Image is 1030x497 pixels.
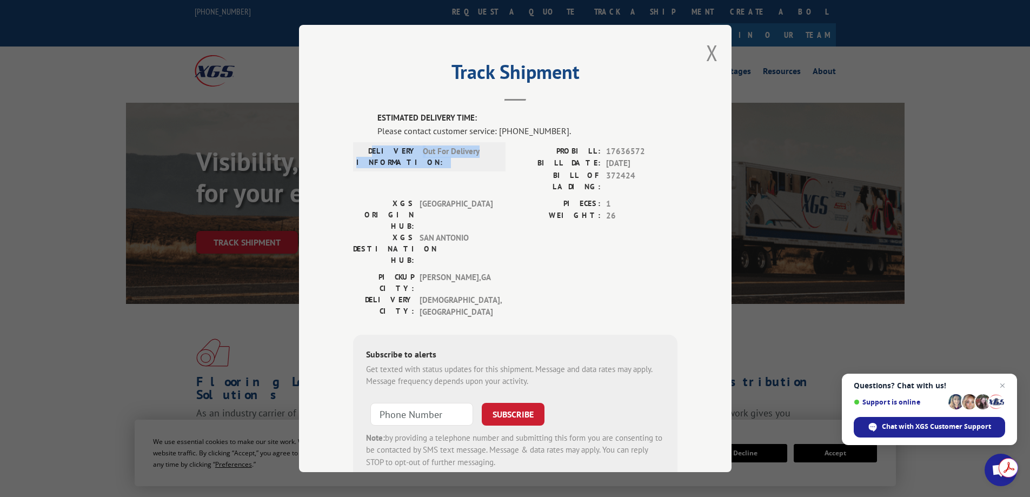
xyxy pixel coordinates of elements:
span: 17636572 [606,145,677,158]
span: Close chat [996,379,1009,392]
span: [PERSON_NAME] , GA [420,271,493,294]
label: PROBILL: [515,145,601,158]
input: Phone Number [370,403,473,426]
div: Open chat [985,454,1017,486]
label: ESTIMATED DELIVERY TIME: [377,112,677,124]
span: 372424 [606,170,677,193]
span: Support is online [854,398,945,406]
label: BILL OF LADING: [515,170,601,193]
div: Chat with XGS Customer Support [854,417,1005,438]
span: [DEMOGRAPHIC_DATA] , [GEOGRAPHIC_DATA] [420,294,493,319]
span: [GEOGRAPHIC_DATA] [420,198,493,232]
strong: Note: [366,433,385,443]
button: Close modal [706,38,718,67]
span: Chat with XGS Customer Support [882,422,991,432]
span: Questions? Chat with us! [854,381,1005,390]
label: DELIVERY CITY: [353,294,414,319]
label: XGS DESTINATION HUB: [353,232,414,266]
h2: Track Shipment [353,64,677,85]
div: Subscribe to alerts [366,348,664,363]
button: SUBSCRIBE [482,403,544,426]
label: DELIVERY INFORMATION: [356,145,417,168]
span: 1 [606,198,677,210]
span: Out For Delivery [423,145,496,168]
label: XGS ORIGIN HUB: [353,198,414,232]
label: PICKUP CITY: [353,271,414,294]
span: SAN ANTONIO [420,232,493,266]
label: BILL DATE: [515,157,601,170]
div: by providing a telephone number and submitting this form you are consenting to be contacted by SM... [366,432,664,469]
div: Get texted with status updates for this shipment. Message and data rates may apply. Message frequ... [366,363,664,388]
div: Please contact customer service: [PHONE_NUMBER]. [377,124,677,137]
span: [DATE] [606,157,677,170]
label: PIECES: [515,198,601,210]
span: 26 [606,210,677,222]
label: WEIGHT: [515,210,601,222]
